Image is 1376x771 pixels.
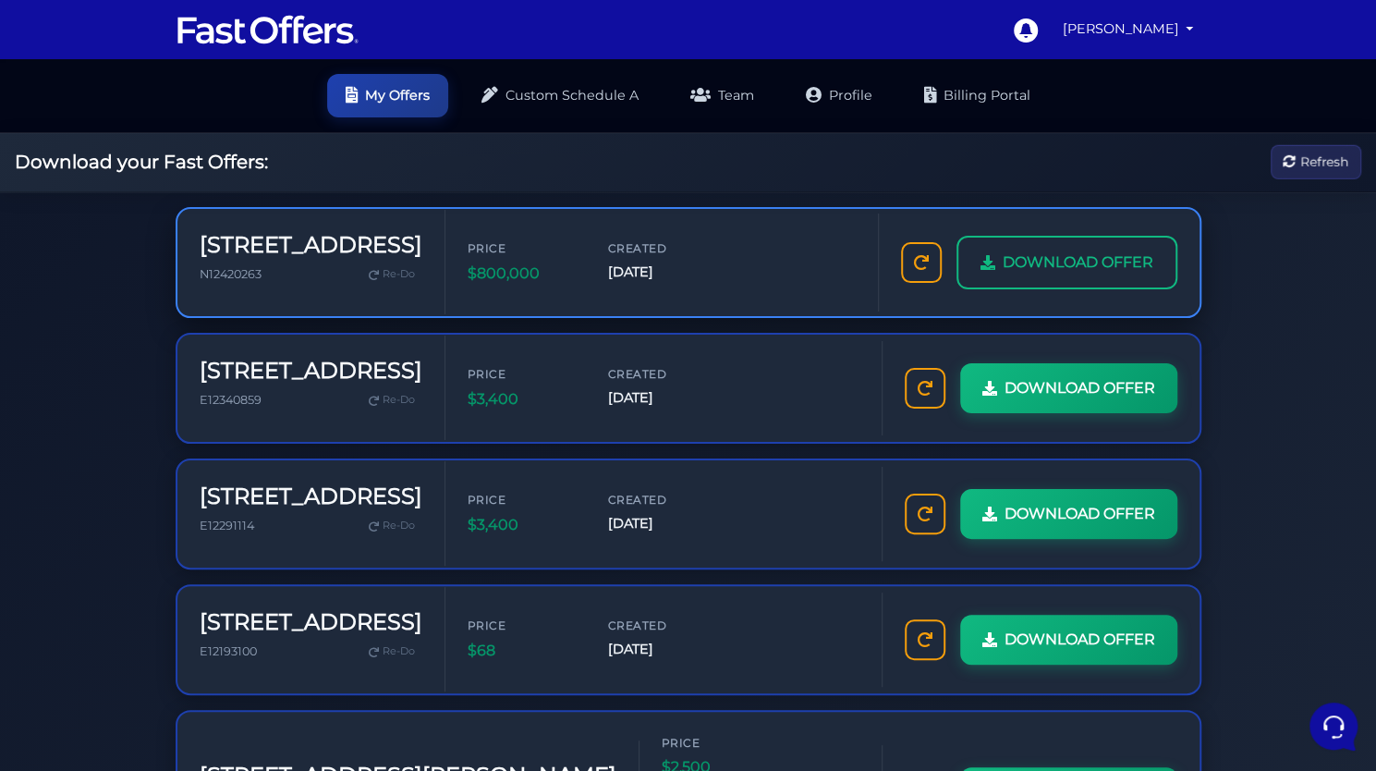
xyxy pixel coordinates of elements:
[200,358,422,385] h3: [STREET_ADDRESS]
[15,594,128,636] button: Home
[787,74,891,117] a: Profile
[608,617,719,634] span: Created
[468,239,578,257] span: Price
[608,387,719,409] span: [DATE]
[1005,376,1155,400] span: DOWNLOAD OFFER
[128,594,242,636] button: Messages
[30,135,67,172] img: dark
[200,609,422,636] h3: [STREET_ADDRESS]
[298,104,340,118] a: See all
[1300,152,1348,172] span: Refresh
[463,74,657,117] a: Custom Schedule A
[383,643,415,660] span: Re-Do
[200,393,262,407] span: E12340859
[15,15,311,74] h2: Hello [PERSON_NAME] 👋
[672,74,773,117] a: Team
[468,513,578,537] span: $3,400
[30,206,67,243] img: dark
[468,365,578,383] span: Price
[906,74,1049,117] a: Billing Portal
[78,155,274,174] p: You: why would it work on another listing andnot the one I want?
[468,617,578,634] span: Price
[608,239,719,257] span: Created
[78,204,275,223] span: Aura
[468,387,578,411] span: $3,400
[361,640,422,664] a: Re-Do
[200,644,257,658] span: E12193100
[22,126,347,181] a: AuraYou:why would it work on another listing andnot the one I want?4 mos ago
[15,151,268,173] h2: Download your Fast Offers:
[200,519,254,532] span: E12291114
[230,334,340,349] a: Open Help Center
[22,197,347,252] a: AuraYou:asap please9 mos ago
[383,518,415,534] span: Re-Do
[1005,628,1155,652] span: DOWNLOAD OFFER
[78,226,275,245] p: You: asap please
[1005,502,1155,526] span: DOWNLOAD OFFER
[1003,251,1153,275] span: DOWNLOAD OFFER
[468,491,578,508] span: Price
[608,639,719,660] span: [DATE]
[200,267,262,281] span: N12420263
[42,373,302,392] input: Search for an Article...
[1055,11,1201,47] a: [PERSON_NAME]
[608,262,719,283] span: [DATE]
[960,363,1177,413] a: DOWNLOAD OFFER
[608,365,719,383] span: Created
[30,260,340,297] button: Start a Conversation
[286,619,311,636] p: Help
[361,263,422,287] a: Re-Do
[327,74,448,117] a: My Offers
[608,513,719,534] span: [DATE]
[662,734,773,752] span: Price
[286,204,340,221] p: 9 mos ago
[133,271,259,286] span: Start a Conversation
[361,388,422,412] a: Re-Do
[383,392,415,409] span: Re-Do
[55,619,87,636] p: Home
[200,232,422,259] h3: [STREET_ADDRESS]
[468,639,578,663] span: $68
[608,491,719,508] span: Created
[1306,699,1361,754] iframe: Customerly Messenger Launcher
[468,262,578,286] span: $800,000
[241,594,355,636] button: Help
[30,104,150,118] span: Your Conversations
[956,236,1177,289] a: DOWNLOAD OFFER
[1271,145,1361,179] button: Refresh
[383,266,415,283] span: Re-Do
[960,615,1177,665] a: DOWNLOAD OFFER
[960,489,1177,539] a: DOWNLOAD OFFER
[30,334,126,349] span: Find an Answer
[200,483,422,510] h3: [STREET_ADDRESS]
[361,514,422,538] a: Re-Do
[286,133,340,150] p: 4 mos ago
[78,133,274,152] span: Aura
[159,619,212,636] p: Messages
